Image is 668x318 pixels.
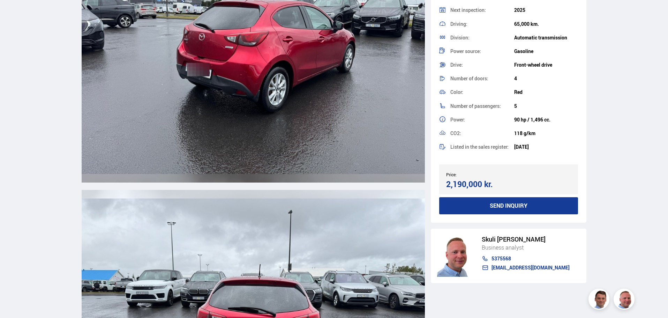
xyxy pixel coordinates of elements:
font: Skuli [PERSON_NAME] [482,235,546,243]
font: [EMAIL_ADDRESS][DOMAIN_NAME] [491,264,570,271]
font: Price: [446,172,457,177]
font: Listed in the sales register: [450,143,509,150]
font: 90 hp / 1,496 cc. [514,116,550,123]
font: 65,000 km. [514,21,539,27]
a: [EMAIL_ADDRESS][DOMAIN_NAME] [482,265,570,271]
font: 2,190,000 kr. [446,179,493,190]
a: 5375568 [482,256,570,261]
font: Driving: [450,21,467,27]
font: Number of doors: [450,75,488,82]
font: Color: [450,89,463,95]
font: Business analyst [482,244,524,251]
font: Gasoline [514,48,533,54]
font: Number of passengers: [450,103,501,109]
font: 2025 [514,7,525,13]
font: Drive: [450,61,463,68]
font: [DATE] [514,143,529,150]
font: Division: [450,34,470,41]
button: Send inquiry [439,197,578,214]
img: siFngHWaQ9KaOqBr.png [437,235,475,277]
font: Send inquiry [490,202,527,209]
font: 118 g/km [514,130,535,136]
font: Next inspection: [450,7,486,13]
font: Front-wheel drive [514,61,552,68]
font: Power: [450,116,465,123]
font: Red [514,89,523,95]
font: 5 [514,103,517,109]
font: CO2: [450,130,461,136]
font: 5375568 [491,255,511,262]
font: Power source: [450,48,481,54]
button: Open LiveChat chat widget [6,3,27,24]
font: Automatic transmission [514,34,567,41]
img: siFngHWaQ9KaOqBr.png [615,290,636,311]
img: FbJEzSuNWCJXmdc-.webp [590,290,610,311]
font: 4 [514,75,517,82]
